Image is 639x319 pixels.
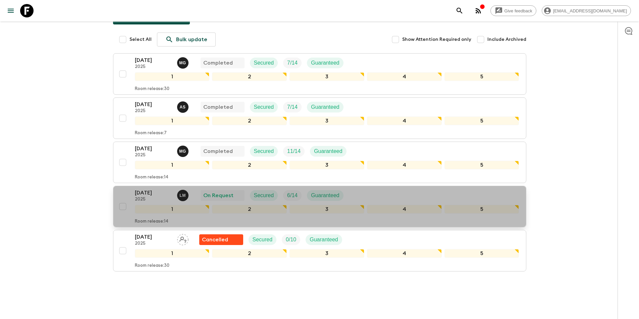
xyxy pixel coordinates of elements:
p: [DATE] [135,233,172,241]
button: [DATE]2025Luka MamniashviliOn RequestSecuredTrip FillGuaranteed12345Room release:14 [113,186,526,227]
p: Completed [203,59,233,67]
div: Trip Fill [283,58,302,68]
button: [DATE]2025Ana SikharulidzeCompletedSecuredTrip FillGuaranteed12345Room release:7 [113,97,526,139]
div: 4 [367,72,442,81]
div: 3 [289,205,364,214]
div: Trip Fill [283,190,302,201]
p: On Request [203,191,233,200]
p: Room release: 30 [135,86,169,92]
p: Guaranteed [314,147,342,155]
p: Guaranteed [310,236,338,244]
p: Cancelled [202,236,228,244]
a: Give feedback [490,5,536,16]
span: Luka Mamniashvili [177,192,190,197]
span: Select All [129,36,152,43]
div: Flash Pack cancellation [199,234,243,245]
div: 2 [212,116,287,125]
div: 2 [212,72,287,81]
p: 2025 [135,153,172,158]
div: Trip Fill [282,234,300,245]
p: Room release: 7 [135,131,167,136]
button: search adventures [453,4,466,17]
div: 5 [444,249,519,258]
button: [DATE]2025Mariam GabichvadzeCompletedSecuredTrip FillGuaranteed12345Room release:30 [113,53,526,95]
span: Give feedback [501,8,536,13]
div: 5 [444,116,519,125]
p: 2025 [135,108,172,114]
div: 3 [289,116,364,125]
div: 2 [212,161,287,169]
p: Secured [254,191,274,200]
div: 3 [289,72,364,81]
div: 1 [135,249,210,258]
p: 0 / 10 [286,236,296,244]
p: Secured [254,147,274,155]
p: 2025 [135,241,172,246]
div: 2 [212,249,287,258]
p: Completed [203,147,233,155]
p: 6 / 14 [287,191,298,200]
span: Include Archived [487,36,526,43]
p: Secured [254,103,274,111]
div: 1 [135,116,210,125]
div: 1 [135,161,210,169]
button: menu [4,4,17,17]
span: Show Attention Required only [402,36,471,43]
button: [DATE]2025Mariam GabichvadzeCompletedSecuredTrip FillGuaranteed12345Room release:14 [113,142,526,183]
span: Assign pack leader [177,236,189,241]
div: Secured [250,190,278,201]
div: 4 [367,116,442,125]
p: Secured [254,59,274,67]
p: 7 / 14 [287,59,298,67]
div: 5 [444,72,519,81]
button: [DATE]2025Assign pack leaderFlash Pack cancellationSecuredTrip FillGuaranteed12345Room release:30 [113,230,526,271]
p: Room release: 14 [135,219,168,224]
div: [EMAIL_ADDRESS][DOMAIN_NAME] [542,5,631,16]
p: 2025 [135,197,172,202]
button: LM [177,190,190,201]
p: [DATE] [135,100,172,108]
p: Guaranteed [311,103,339,111]
div: Secured [250,146,278,157]
p: Guaranteed [311,191,339,200]
div: Secured [250,102,278,112]
span: Mariam Gabichvadze [177,148,190,153]
p: L M [179,193,186,198]
div: Secured [250,58,278,68]
div: 1 [135,72,210,81]
p: Bulk update [176,35,207,44]
span: Mariam Gabichvadze [177,59,190,65]
p: [DATE] [135,189,172,197]
div: 4 [367,205,442,214]
a: Bulk update [157,32,216,47]
div: 5 [444,205,519,214]
div: 3 [289,249,364,258]
p: Secured [253,236,273,244]
p: [DATE] [135,145,172,153]
div: 2 [212,205,287,214]
span: Ana Sikharulidze [177,103,190,109]
div: 4 [367,161,442,169]
p: 11 / 14 [287,147,301,155]
div: 4 [367,249,442,258]
div: 1 [135,205,210,214]
p: Guaranteed [311,59,339,67]
div: Trip Fill [283,146,305,157]
p: Room release: 14 [135,175,168,180]
p: [DATE] [135,56,172,64]
p: 7 / 14 [287,103,298,111]
div: Secured [249,234,277,245]
div: 3 [289,161,364,169]
p: Completed [203,103,233,111]
div: Trip Fill [283,102,302,112]
p: 2025 [135,64,172,70]
span: [EMAIL_ADDRESS][DOMAIN_NAME] [549,8,631,13]
div: 5 [444,161,519,169]
p: Room release: 30 [135,263,169,268]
